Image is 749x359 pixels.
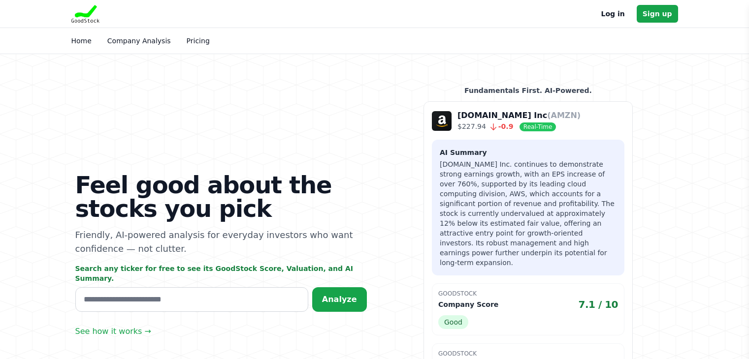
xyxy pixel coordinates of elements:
a: Log in [601,8,625,20]
img: Company Logo [432,111,452,131]
p: Friendly, AI-powered analysis for everyday investors who want confidence — not clutter. [75,228,367,256]
p: GoodStock [438,290,618,298]
a: Home [71,37,92,45]
button: Analyze [312,287,367,312]
span: Real-Time [520,122,556,131]
span: Good [438,315,468,329]
a: Pricing [187,37,210,45]
span: 7.1 / 10 [579,298,619,311]
p: [DOMAIN_NAME] Inc. continues to demonstrate strong earnings growth, with an EPS increase of over ... [440,159,617,268]
p: [DOMAIN_NAME] Inc [457,110,581,121]
p: GoodStock [438,350,618,358]
p: Fundamentals First. AI-Powered. [423,86,633,95]
p: Company Score [438,299,498,309]
h3: AI Summary [440,148,617,157]
span: Analyze [322,295,357,304]
h1: Feel good about the stocks you pick [75,173,367,220]
img: Goodstock Logo [71,5,100,23]
a: See how it works → [75,326,151,337]
span: (AMZN) [547,111,581,120]
p: $227.94 [457,121,581,132]
span: -0.9 [486,122,514,130]
a: Sign up [637,5,678,23]
p: Search any ticker for free to see its GoodStock Score, Valuation, and AI Summary. [75,264,367,283]
a: Company Analysis [107,37,171,45]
